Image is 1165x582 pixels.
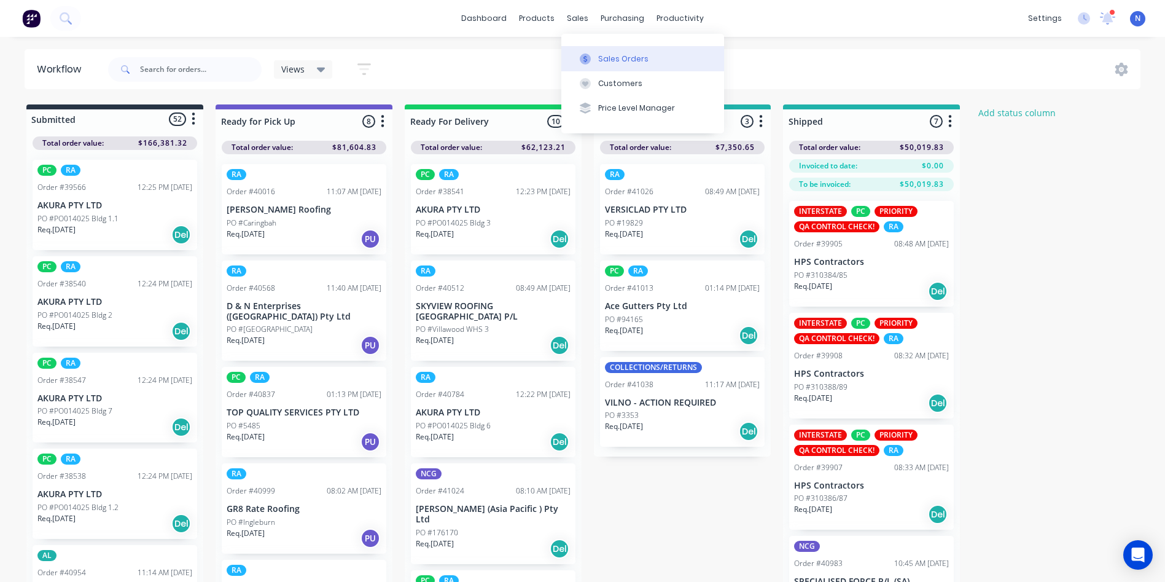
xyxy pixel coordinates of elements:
img: Factory [22,9,41,28]
p: Req. [DATE] [37,321,76,332]
p: HPS Contractors [794,257,949,267]
div: 11:14 AM [DATE] [138,567,192,578]
button: Customers [561,71,724,96]
span: $62,123.21 [521,142,566,153]
p: PO #PO014025 Bldg 3 [416,218,491,229]
div: Del [739,422,758,441]
div: COLLECTIONS/RETURNS [605,362,702,373]
div: Order #40512 [416,283,464,294]
div: 11:07 AM [DATE] [327,186,381,197]
div: Del [171,225,191,245]
span: $0.00 [922,160,944,171]
div: Price Level Manager [598,103,675,114]
div: AL [37,550,56,561]
div: 08:49 AM [DATE] [705,186,760,197]
p: VERSICLAD PTY LTD [605,205,760,215]
div: Del [739,326,758,345]
div: Order #39905 [794,238,843,250]
div: Order #40784 [416,389,464,400]
div: PU [360,432,380,452]
div: Order #41013 [605,283,653,294]
div: 12:25 PM [DATE] [138,182,192,193]
div: Del [171,417,191,437]
p: PO #Caringbah [227,218,276,229]
div: 12:24 PM [DATE] [138,375,192,386]
p: HPS Contractors [794,481,949,491]
p: PO #[GEOGRAPHIC_DATA] [227,324,313,335]
div: PCRAOrder #4101301:14 PM [DATE]Ace Gutters Pty LtdPO #94165Req.[DATE]Del [600,261,765,351]
div: Order #40016 [227,186,275,197]
div: PC [851,206,870,217]
div: PC [37,165,56,176]
div: Del [550,539,569,559]
p: PO #PO014025 Bldg 6 [416,420,491,431]
div: QA CONTROL CHECK! [794,445,879,456]
div: purchasing [594,9,650,28]
button: Add status column [972,104,1062,121]
input: Search for orders... [140,57,262,82]
div: 11:40 AM [DATE] [327,283,381,294]
p: Req. [DATE] [227,528,265,539]
div: Order #40983 [794,558,843,569]
a: dashboard [455,9,513,28]
div: PCRAOrder #3854112:23 PM [DATE]AKURA PTY LTDPO #PO014025 Bldg 3Req.[DATE]Del [411,164,575,254]
p: SKYVIEW ROOFING [GEOGRAPHIC_DATA] P/L [416,301,571,322]
p: Req. [DATE] [794,504,832,515]
p: Req. [DATE] [794,281,832,292]
div: products [513,9,561,28]
p: AKURA PTY LTD [37,393,192,404]
div: NCG [794,541,820,552]
span: Total order value: [42,138,104,149]
div: INTERSTATEPCPRIORITYQA CONTROL CHECK!RAOrder #3990808:32 AM [DATE]HPS ContractorsPO #310388/89Req... [789,313,954,419]
div: PRIORITY [875,318,918,329]
div: PU [360,229,380,249]
p: GR8 Rate Roofing [227,504,381,514]
div: PC [851,318,870,329]
div: 12:24 PM [DATE] [138,471,192,482]
p: PO #310386/87 [794,493,847,504]
p: PO #Villawood WHS 3 [416,324,489,335]
div: NCGOrder #4102408:10 AM [DATE][PERSON_NAME] (Asia Pacific ) Pty LtdPO #176170Req.[DATE]Del [411,463,575,564]
div: Order #38541 [416,186,464,197]
div: PCRAOrder #3854712:24 PM [DATE]AKURA PTY LTDPO #PO014025 Bldg 7Req.[DATE]Del [33,353,197,443]
p: [PERSON_NAME] Roofing [227,205,381,215]
div: RA [227,265,246,277]
div: PCRAOrder #3853812:24 PM [DATE]AKURA PTY LTDPO #PO014025 Bldg 1.2Req.[DATE]Del [33,449,197,539]
p: PO #19829 [605,218,643,229]
div: RA [61,454,80,465]
span: Views [281,63,305,76]
div: RA [884,221,903,232]
div: RAOrder #4056811:40 AM [DATE]D & N Enterprises ([GEOGRAPHIC_DATA]) Pty LtdPO #[GEOGRAPHIC_DATA]Re... [222,261,386,361]
span: $81,604.83 [332,142,376,153]
p: AKURA PTY LTD [37,489,192,500]
div: Order #41024 [416,486,464,497]
p: Req. [DATE] [37,513,76,524]
div: Order #40837 [227,389,275,400]
span: Total order value: [232,142,293,153]
p: HPS Contractors [794,369,949,379]
div: PC [37,358,56,369]
div: RA [439,169,459,180]
p: PO #PO014025 Bldg 1.1 [37,213,119,224]
div: RA [61,165,80,176]
span: Total order value: [799,142,860,153]
div: PCRAOrder #4083701:13 PM [DATE]TOP QUALITY SERVICES PTY LTDPO #5485Req.[DATE]PU [222,367,386,457]
div: PRIORITY [875,430,918,441]
div: Order #40999 [227,486,275,497]
p: Req. [DATE] [227,431,265,442]
div: INTERSTATE [794,206,847,217]
div: 01:13 PM [DATE] [327,389,381,400]
p: AKURA PTY LTD [37,200,192,211]
div: 08:33 AM [DATE] [894,462,949,473]
div: INTERSTATEPCPRIORITYQA CONTROL CHECK!RAOrder #3990708:33 AM [DATE]HPS ContractorsPO #310386/87Req... [789,425,954,530]
div: 12:22 PM [DATE] [516,389,571,400]
div: Del [550,229,569,249]
div: RA [416,265,435,277]
div: RA [628,265,648,277]
p: AKURA PTY LTD [37,297,192,307]
div: RA [416,372,435,383]
p: [PERSON_NAME] (Asia Pacific ) Pty Ltd [416,504,571,525]
div: Del [550,432,569,452]
span: $50,019.83 [900,179,944,190]
span: Invoiced to date: [799,160,857,171]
